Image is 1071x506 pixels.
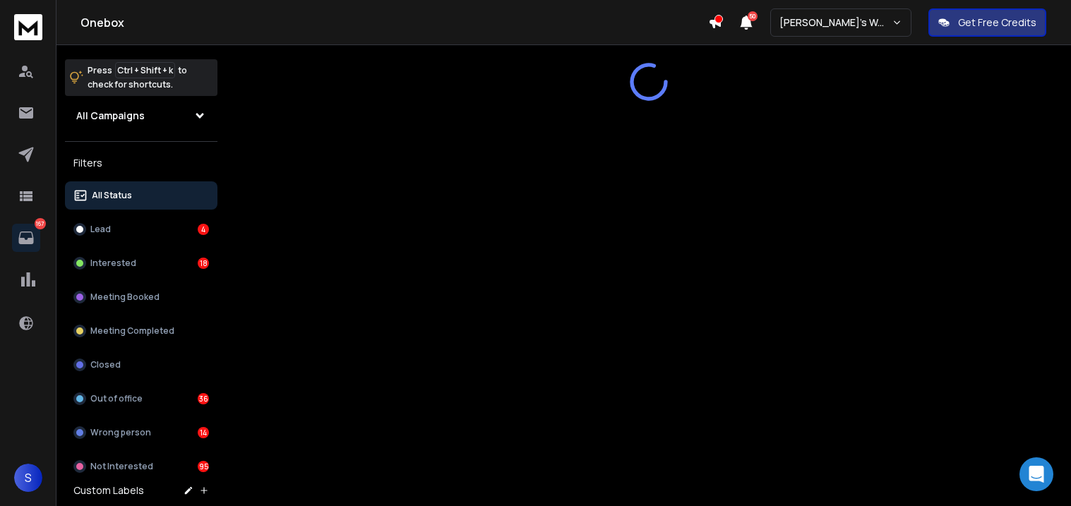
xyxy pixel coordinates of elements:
div: 18 [198,258,209,269]
button: S [14,464,42,492]
h1: All Campaigns [76,109,145,123]
h1: Onebox [80,14,708,31]
p: Meeting Booked [90,291,160,303]
div: 14 [198,427,209,438]
button: Not Interested95 [65,452,217,481]
button: Lead4 [65,215,217,243]
span: Ctrl + Shift + k [115,62,175,78]
p: Interested [90,258,136,269]
a: 167 [12,224,40,252]
button: All Campaigns [65,102,217,130]
button: All Status [65,181,217,210]
p: [PERSON_NAME]'s Workspace [779,16,892,30]
span: 50 [748,11,758,21]
button: Meeting Completed [65,317,217,345]
button: Out of office36 [65,385,217,413]
button: Interested18 [65,249,217,277]
h3: Filters [65,153,217,173]
p: Not Interested [90,461,153,472]
p: 167 [35,218,46,229]
p: Wrong person [90,427,151,438]
img: logo [14,14,42,40]
div: 4 [198,224,209,235]
div: Open Intercom Messenger [1019,457,1053,491]
p: Closed [90,359,121,371]
button: Wrong person14 [65,418,217,447]
p: Out of office [90,393,143,404]
div: 95 [198,461,209,472]
p: Lead [90,224,111,235]
button: Get Free Credits [928,8,1046,37]
div: 36 [198,393,209,404]
h3: Custom Labels [73,483,144,498]
p: Meeting Completed [90,325,174,337]
button: Meeting Booked [65,283,217,311]
p: All Status [92,190,132,201]
button: Closed [65,351,217,379]
p: Press to check for shortcuts. [88,64,187,92]
p: Get Free Credits [958,16,1036,30]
